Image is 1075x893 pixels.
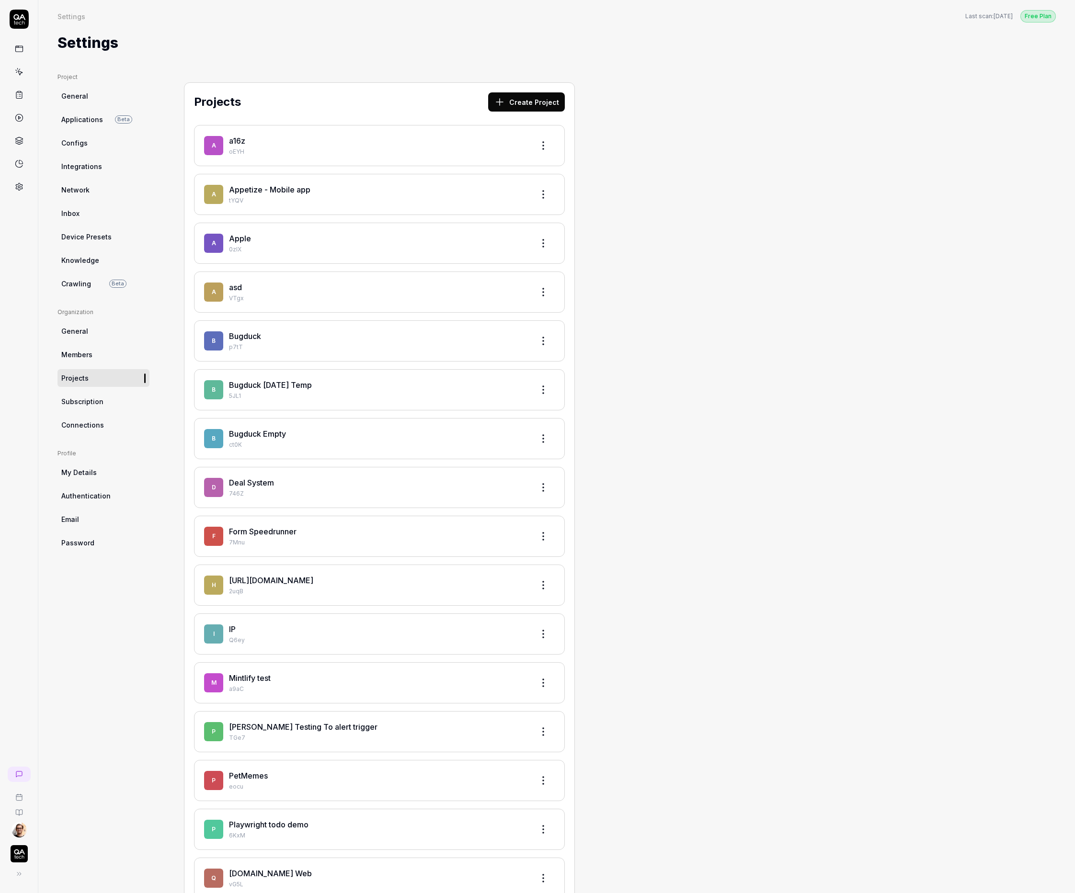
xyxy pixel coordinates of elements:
[61,138,88,148] span: Configs
[229,869,312,878] a: [DOMAIN_NAME] Web
[204,527,223,546] span: F
[57,510,149,528] a: Email
[229,636,526,644] p: Q6ey
[57,73,149,81] div: Project
[204,673,223,692] span: M
[204,429,223,448] span: B
[61,420,104,430] span: Connections
[229,527,297,536] a: Form Speedrunner
[57,204,149,222] a: Inbox
[61,161,102,171] span: Integrations
[61,373,89,383] span: Projects
[204,380,223,399] span: B
[229,831,526,840] p: 6KxM
[204,136,223,155] span: a
[61,114,103,124] span: Applications
[229,782,526,791] p: eocu
[61,491,111,501] span: Authentication
[61,514,79,524] span: Email
[229,136,245,146] a: a16z
[229,380,312,390] a: Bugduck [DATE] Temp
[4,786,34,801] a: Book a call with us
[57,534,149,552] a: Password
[229,392,526,400] p: 5JL1
[204,722,223,741] span: P
[57,181,149,199] a: Network
[61,91,88,101] span: General
[229,771,268,780] a: PetMemes
[229,196,526,205] p: tYQV
[61,467,97,477] span: My Details
[57,346,149,363] a: Members
[229,441,526,449] p: ct0K
[229,880,526,889] p: vG5L
[994,12,1013,20] time: [DATE]
[61,279,91,289] span: Crawling
[229,343,526,351] p: p7tT
[229,331,261,341] a: Bugduck
[61,232,112,242] span: Device Presets
[57,322,149,340] a: General
[57,449,149,458] div: Profile
[229,538,526,547] p: 7Mnu
[229,489,526,498] p: 746Z
[229,820,309,829] a: Playwright todo demo
[229,429,286,439] a: Bugduck Empty
[229,576,313,585] a: [URL][DOMAIN_NAME]
[229,234,251,243] a: Apple
[204,771,223,790] span: P
[11,822,27,837] img: 704fe57e-bae9-4a0d-8bcb-c4203d9f0bb2.jpeg
[204,185,223,204] span: A
[488,92,565,112] button: Create Project
[61,538,94,548] span: Password
[229,294,526,303] p: VTgx
[57,463,149,481] a: My Details
[61,208,80,218] span: Inbox
[1020,10,1056,23] button: Free Plan
[61,396,103,407] span: Subscription
[229,478,274,487] a: Deal System
[57,487,149,505] a: Authentication
[57,393,149,410] a: Subscription
[57,228,149,246] a: Device Presets
[61,185,90,195] span: Network
[204,624,223,644] span: I
[57,158,149,175] a: Integrations
[229,722,377,732] a: [PERSON_NAME] Testing To alert trigger
[229,185,310,194] a: Appetize - Mobile app
[229,245,526,254] p: 0zIX
[229,587,526,596] p: 2uqB
[229,734,526,742] p: TGe7
[4,801,34,816] a: Documentation
[61,350,92,360] span: Members
[204,820,223,839] span: P
[57,275,149,293] a: CrawlingBeta
[109,280,126,288] span: Beta
[965,12,1013,21] span: Last scan:
[57,134,149,152] a: Configs
[204,234,223,253] span: A
[61,326,88,336] span: General
[229,283,242,292] a: asd
[115,115,132,124] span: Beta
[204,576,223,595] span: h
[57,251,149,269] a: Knowledge
[204,331,223,350] span: B
[965,12,1013,21] button: Last scan:[DATE]
[57,87,149,105] a: General
[61,255,99,265] span: Knowledge
[204,478,223,497] span: D
[4,837,34,864] button: QA Tech Logo
[229,673,271,683] a: Mintlify test
[8,767,31,782] a: New conversation
[57,369,149,387] a: Projects
[204,869,223,888] span: Q
[194,93,241,111] h2: Projects
[229,147,526,156] p: oEYH
[57,308,149,317] div: Organization
[229,624,236,634] a: IP
[57,416,149,434] a: Connections
[229,685,526,693] p: a9aC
